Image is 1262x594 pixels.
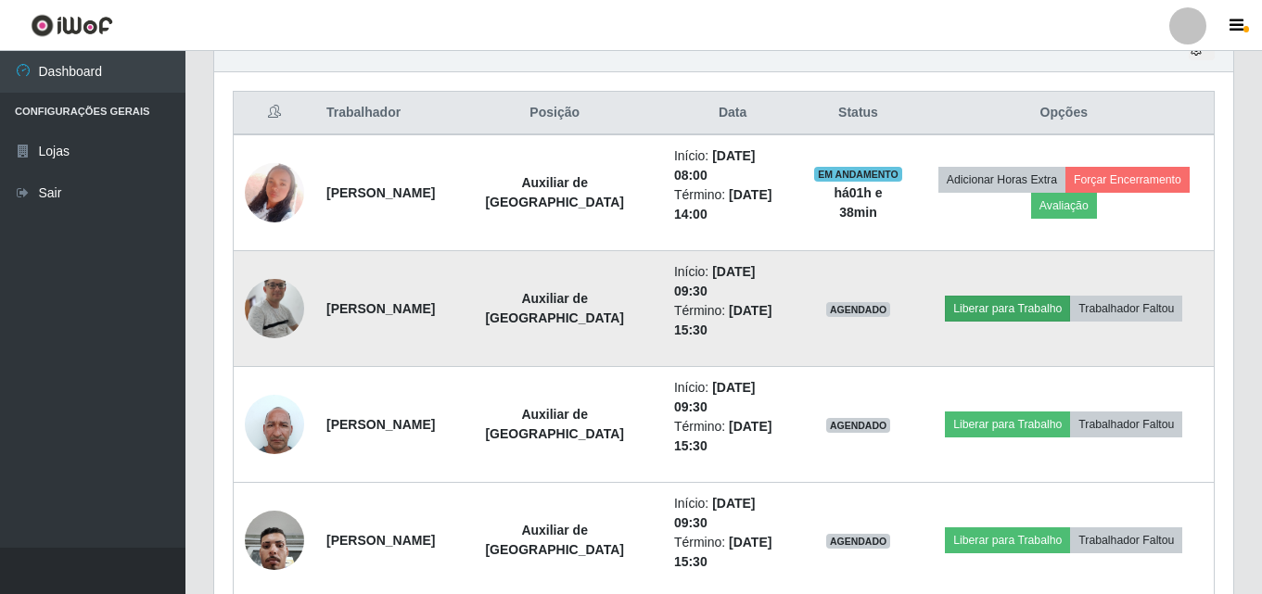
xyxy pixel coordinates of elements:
[834,185,882,220] strong: há 01 h e 38 min
[485,523,624,557] strong: Auxiliar de [GEOGRAPHIC_DATA]
[485,407,624,441] strong: Auxiliar de [GEOGRAPHIC_DATA]
[326,533,435,548] strong: [PERSON_NAME]
[315,92,446,135] th: Trabalhador
[485,175,624,209] strong: Auxiliar de [GEOGRAPHIC_DATA]
[1031,193,1097,219] button: Avaliação
[674,185,792,224] li: Término:
[245,241,304,376] img: 1689019762958.jpeg
[826,302,891,317] span: AGENDADO
[1070,411,1182,437] button: Trabalhador Faltou
[245,500,304,579] img: 1748980903748.jpeg
[814,167,902,182] span: EM ANDAMENTO
[802,92,913,135] th: Status
[674,148,756,183] time: [DATE] 08:00
[674,533,792,572] li: Término:
[31,14,113,37] img: CoreUI Logo
[826,418,891,433] span: AGENDADO
[674,264,756,298] time: [DATE] 09:30
[938,167,1065,193] button: Adicionar Horas Extra
[326,301,435,316] strong: [PERSON_NAME]
[326,185,435,200] strong: [PERSON_NAME]
[945,527,1070,553] button: Liberar para Trabalho
[245,140,304,246] img: 1751121923069.jpeg
[485,291,624,325] strong: Auxiliar de [GEOGRAPHIC_DATA]
[674,417,792,456] li: Término:
[674,496,756,530] time: [DATE] 09:30
[674,262,792,301] li: Início:
[245,385,304,463] img: 1737056523425.jpeg
[674,378,792,417] li: Início:
[674,301,792,340] li: Término:
[674,380,756,414] time: [DATE] 09:30
[674,146,792,185] li: Início:
[1070,296,1182,322] button: Trabalhador Faltou
[826,534,891,549] span: AGENDADO
[945,296,1070,322] button: Liberar para Trabalho
[446,92,662,135] th: Posição
[674,494,792,533] li: Início:
[1070,527,1182,553] button: Trabalhador Faltou
[326,417,435,432] strong: [PERSON_NAME]
[1065,167,1190,193] button: Forçar Encerramento
[945,411,1070,437] button: Liberar para Trabalho
[914,92,1215,135] th: Opções
[663,92,803,135] th: Data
